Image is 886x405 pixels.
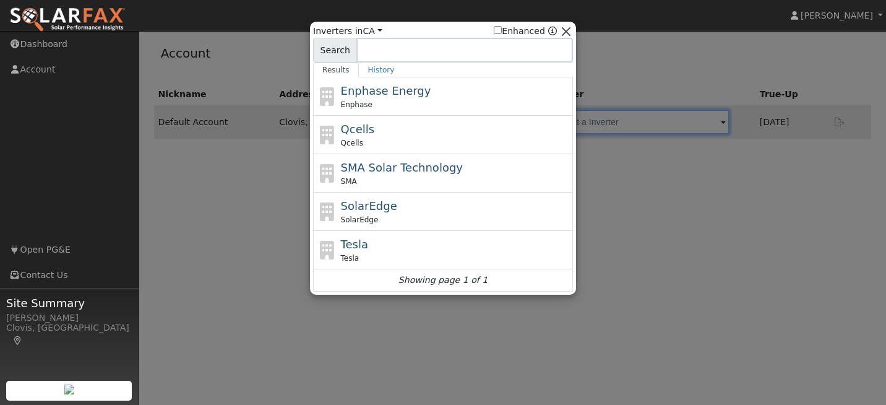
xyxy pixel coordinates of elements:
[341,137,363,149] span: Qcells
[548,26,557,36] a: Enhanced Providers
[494,25,545,38] label: Enhanced
[341,253,359,264] span: Tesla
[359,63,404,77] a: History
[341,161,463,174] span: SMA Solar Technology
[12,336,24,346] a: Map
[341,123,375,136] span: Qcells
[494,26,502,34] input: Enhanced
[341,214,379,225] span: SolarEdge
[341,99,372,110] span: Enphase
[9,7,126,33] img: SolarFax
[6,321,132,347] div: Clovis, [GEOGRAPHIC_DATA]
[313,63,359,77] a: Results
[341,238,368,251] span: Tesla
[313,38,357,63] span: Search
[398,274,488,287] i: Showing page 1 of 1
[341,176,357,187] span: SMA
[64,385,74,394] img: retrieve
[341,199,397,212] span: SolarEdge
[6,311,132,324] div: [PERSON_NAME]
[494,25,557,38] span: Show enhanced providers
[801,11,873,20] span: [PERSON_NAME]
[313,25,382,38] span: Inverters in
[341,84,431,97] span: Enphase Energy
[363,26,382,36] a: CA
[6,295,132,311] span: Site Summary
